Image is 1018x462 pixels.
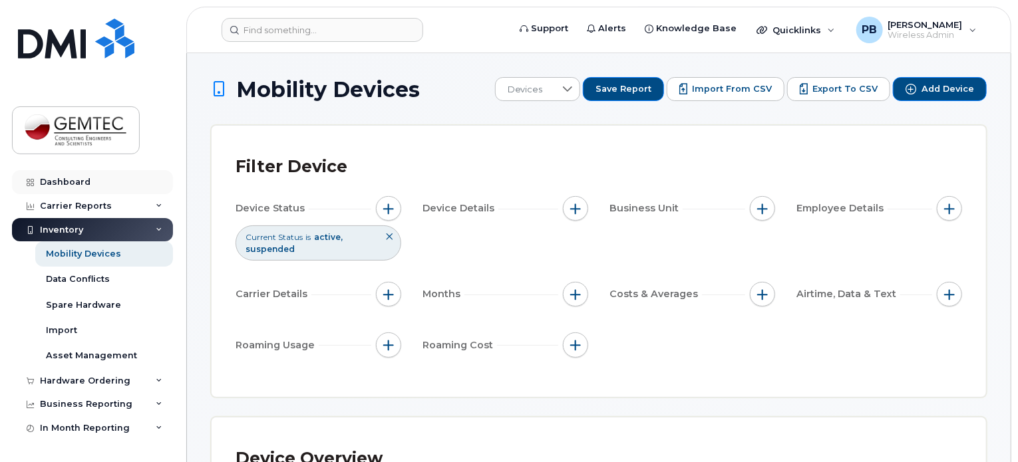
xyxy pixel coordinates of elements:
span: Roaming Usage [236,338,319,352]
span: suspended [246,244,295,254]
span: Mobility Devices [236,78,420,101]
button: Add Device [893,77,987,101]
span: Months [423,287,464,301]
span: Current Status [246,231,303,243]
button: Save Report [583,77,664,101]
span: Devices [496,78,555,102]
button: Import from CSV [667,77,784,101]
div: Filter Device [236,150,347,184]
span: Carrier Details [236,287,311,301]
span: Costs & Averages [609,287,702,301]
span: Add Device [922,83,974,95]
span: Airtime, Data & Text [796,287,900,301]
span: Business Unit [609,201,683,215]
span: Import from CSV [692,83,772,95]
span: Employee Details [796,201,888,215]
span: Export to CSV [812,83,878,95]
span: Device Status [236,201,309,215]
span: Device Details [423,201,498,215]
span: active [314,232,343,242]
span: is [305,231,311,243]
span: Save Report [595,83,651,95]
button: Export to CSV [787,77,890,101]
span: Roaming Cost [423,338,497,352]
